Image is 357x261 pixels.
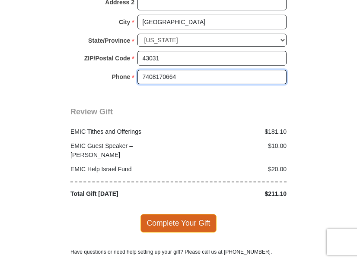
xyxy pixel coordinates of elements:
span: Review Gift [70,107,113,116]
p: Have questions or need help setting up your gift? Please call us at [PHONE_NUMBER]. [70,248,287,256]
div: $10.00 [178,142,291,160]
div: EMIC Guest Speaker – [PERSON_NAME] [66,142,179,160]
div: EMIC Help Israel Fund [66,165,179,174]
div: $20.00 [178,165,291,174]
strong: ZIP/Postal Code [84,52,131,64]
div: Total Gift [DATE] [66,189,179,198]
strong: Phone [112,71,131,83]
div: $211.10 [178,189,291,198]
strong: State/Province [88,35,130,47]
div: $181.10 [178,127,291,136]
span: Complete Your Gift [140,214,217,232]
div: EMIC Tithes and Offerings [66,127,179,136]
strong: City [119,16,130,28]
